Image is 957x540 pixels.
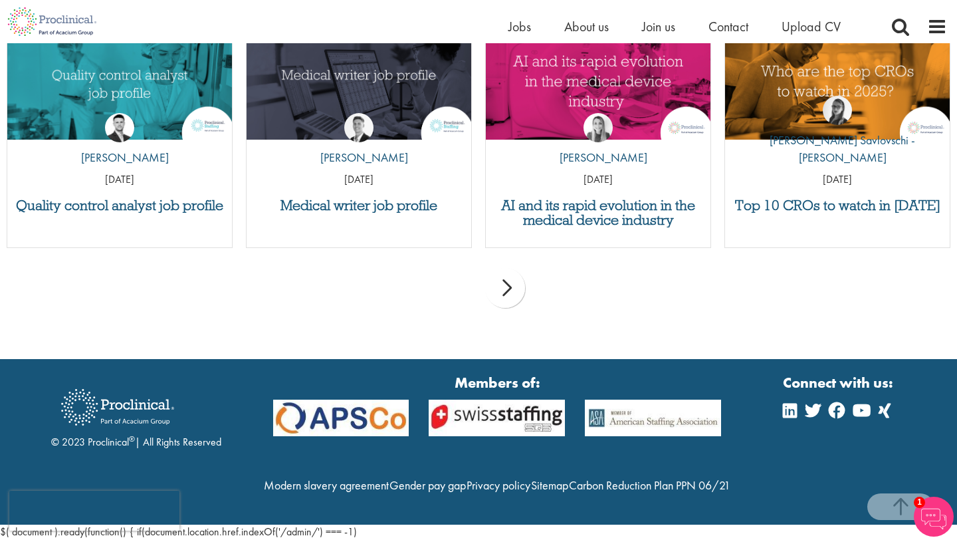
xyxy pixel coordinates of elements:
a: Medical writer job profile [253,198,465,213]
a: Link to a post [7,23,232,140]
iframe: reCAPTCHA [9,491,179,531]
strong: Connect with us: [783,372,896,393]
a: Sitemap [531,477,568,493]
a: Top 10 CROs to watch in [DATE] [732,198,943,213]
a: Theodora Savlovschi - Wicks [PERSON_NAME] Savlovschi - [PERSON_NAME] [725,96,950,172]
img: Theodora Savlovschi - Wicks [823,96,852,125]
a: Modern slavery agreement [264,477,389,493]
a: Link to a post [486,23,710,140]
a: About us [564,18,609,35]
a: Jobs [508,18,531,35]
p: [PERSON_NAME] [310,149,408,166]
a: Gender pay gap [389,477,466,493]
sup: ® [129,434,135,444]
img: APSCo [575,400,731,436]
img: quality control analyst job profile [7,23,232,140]
img: APSCo [419,400,575,436]
img: Medical writer job profile [247,23,471,140]
p: [DATE] [486,172,710,188]
p: [PERSON_NAME] [71,149,169,166]
a: Join us [642,18,675,35]
span: 1 [914,497,925,508]
div: next [485,268,525,308]
a: Carbon Reduction Plan PPN 06/21 [569,477,730,493]
p: [PERSON_NAME] [550,149,647,166]
img: Chatbot [914,497,954,537]
div: © 2023 Proclinical | All Rights Reserved [51,379,221,450]
a: Hannah Burke [PERSON_NAME] [550,113,647,173]
img: George Watson [344,113,373,142]
img: Hannah Burke [584,113,613,142]
img: AI and Its Impact on the Medical Device Industry | Proclinical [486,23,710,140]
img: Proclinical Recruitment [51,380,184,435]
p: [DATE] [725,172,950,188]
p: [PERSON_NAME] Savlovschi - [PERSON_NAME] [725,132,950,166]
a: Link to a post [247,23,471,140]
a: Upload CV [782,18,841,35]
img: APSCo [263,400,419,436]
p: [DATE] [247,172,471,188]
a: George Watson [PERSON_NAME] [310,113,408,173]
a: Quality control analyst job profile [14,198,225,213]
a: Joshua Godden [PERSON_NAME] [71,113,169,173]
img: Joshua Godden [105,113,134,142]
a: Privacy policy [467,477,530,493]
p: [DATE] [7,172,232,188]
a: AI and its rapid evolution in the medical device industry [492,198,704,227]
strong: Members of: [273,372,722,393]
a: Contact [708,18,748,35]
